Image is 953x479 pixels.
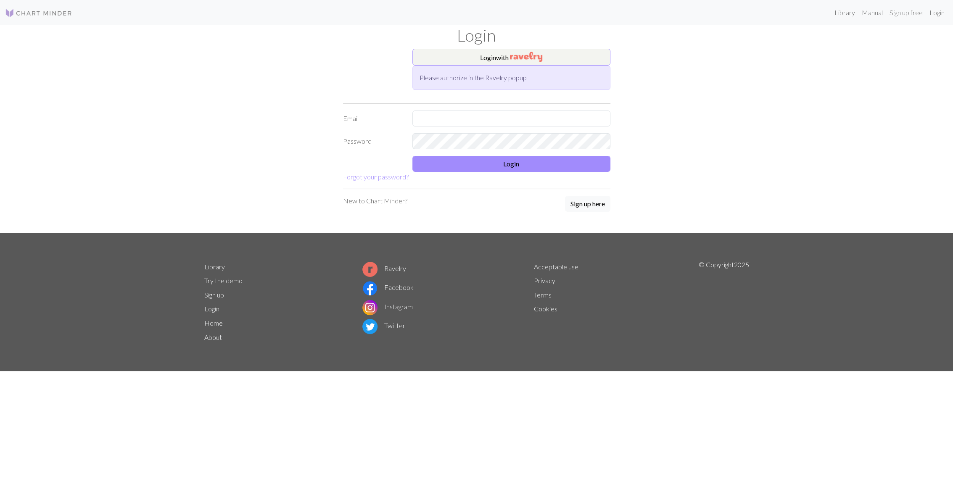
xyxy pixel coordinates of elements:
[362,281,378,296] img: Facebook logo
[412,156,610,172] button: Login
[362,319,378,334] img: Twitter logo
[412,66,610,90] div: Please authorize in the Ravelry popup
[362,300,378,315] img: Instagram logo
[926,4,948,21] a: Login
[204,291,224,299] a: Sign up
[5,8,72,18] img: Logo
[199,25,754,45] h1: Login
[338,133,407,149] label: Password
[858,4,886,21] a: Manual
[338,111,407,126] label: Email
[534,276,555,284] a: Privacy
[362,283,414,291] a: Facebook
[362,262,378,277] img: Ravelry logo
[565,196,610,213] a: Sign up here
[886,4,926,21] a: Sign up free
[204,263,225,271] a: Library
[534,305,557,313] a: Cookies
[510,52,542,62] img: Ravelry
[362,321,405,329] a: Twitter
[698,260,749,345] p: © Copyright 2025
[362,264,406,272] a: Ravelry
[362,303,413,311] a: Instagram
[534,291,552,299] a: Terms
[204,305,219,313] a: Login
[412,49,610,66] button: Loginwith
[204,319,223,327] a: Home
[565,196,610,212] button: Sign up here
[534,263,578,271] a: Acceptable use
[831,4,858,21] a: Library
[343,173,409,181] a: Forgot your password?
[204,333,222,341] a: About
[204,276,243,284] a: Try the demo
[343,196,407,206] p: New to Chart Minder?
